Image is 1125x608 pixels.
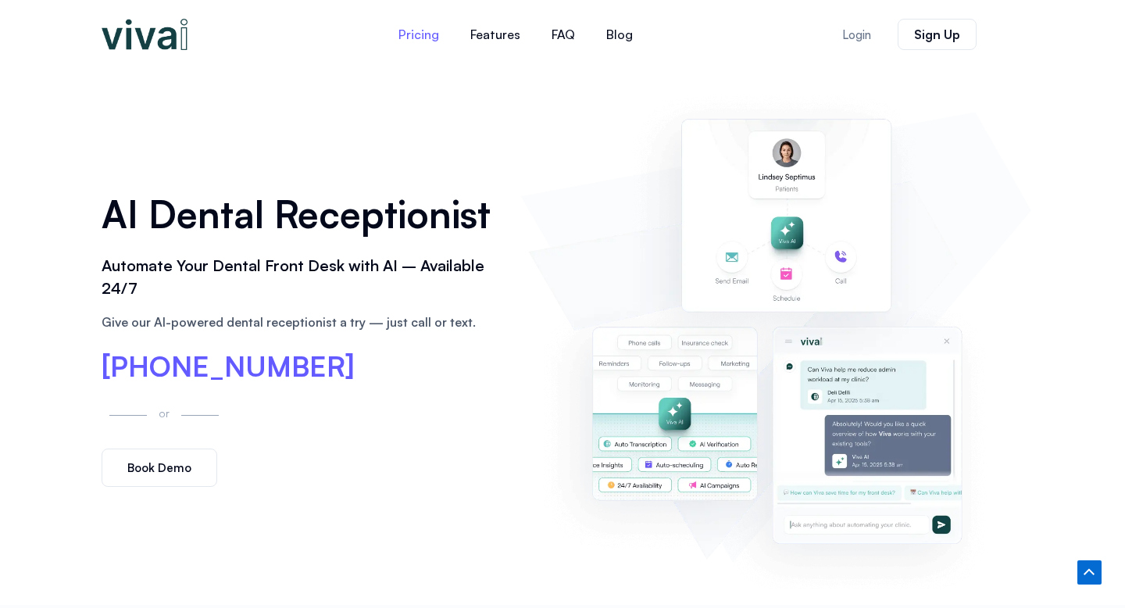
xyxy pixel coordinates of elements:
a: Book Demo [102,449,217,487]
a: [PHONE_NUMBER] [102,352,355,381]
h1: AI Dental Receptionist [102,187,505,241]
nav: Menu [289,16,742,53]
a: Features [455,16,536,53]
span: Book Demo [127,462,191,474]
a: Login [823,20,890,50]
img: AI dental receptionist dashboard – virtual receptionist dental office [528,84,1023,589]
span: Login [842,29,871,41]
p: Give our AI-powered dental receptionist a try — just call or text. [102,313,505,331]
p: or [155,404,173,422]
a: Sign Up [898,19,977,50]
a: Pricing [383,16,455,53]
a: FAQ [536,16,591,53]
span: Sign Up [914,28,960,41]
a: Blog [591,16,648,53]
h2: Automate Your Dental Front Desk with AI – Available 24/7 [102,255,505,300]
